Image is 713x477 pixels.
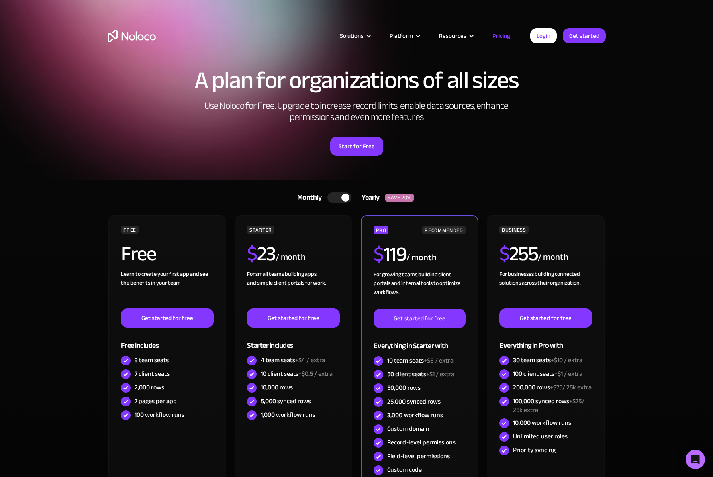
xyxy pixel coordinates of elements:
div: SAVE 20% [385,194,414,202]
a: Login [530,28,557,43]
div: Starter includes [247,328,339,354]
div: 7 pages per app [135,397,177,406]
div: 10,000 workflow runs [513,418,571,427]
div: Everything in Pro with [499,328,592,354]
span: +$4 / extra [295,354,325,366]
a: home [108,30,156,42]
a: Get started for free [121,308,213,328]
div: BUSINESS [499,226,528,234]
span: $ [247,235,257,273]
div: For businesses building connected solutions across their organization. ‍ [499,270,592,308]
a: Get started [563,28,606,43]
h1: A plan for organizations of all sizes [108,68,606,92]
div: / month [406,251,436,264]
div: Resources [439,31,466,41]
span: +$10 / extra [551,354,582,366]
div: Solutions [340,31,364,41]
div: Yearly [351,192,385,204]
div: Learn to create your first app and see the benefits in your team ‍ [121,270,213,308]
span: $ [499,235,509,273]
div: 50 client seats [387,370,454,379]
div: / month [538,251,568,264]
a: Pricing [482,31,520,41]
div: 200,000 rows [513,383,592,392]
a: Start for Free [330,137,383,156]
div: Everything in Starter with [374,328,465,354]
div: 25,000 synced rows [387,397,441,406]
div: PRO [374,226,388,234]
div: Custom domain [387,424,429,433]
a: Get started for free [247,308,339,328]
a: Get started for free [499,308,592,328]
span: +$0.5 / extra [298,368,333,380]
div: Resources [429,31,482,41]
div: 100,000 synced rows [513,397,592,414]
div: Solutions [330,31,380,41]
span: $ [374,235,384,273]
div: RECOMMENDED [422,226,465,234]
div: 100 workflow runs [135,410,184,419]
span: +$6 / extra [424,355,454,367]
h2: 23 [247,244,276,264]
h2: Use Noloco for Free. Upgrade to increase record limits, enable data sources, enhance permissions ... [196,100,517,123]
div: Priority syncing [513,446,556,455]
div: 10,000 rows [261,383,293,392]
div: 7 client seats [135,369,170,378]
div: 2,000 rows [135,383,164,392]
div: 4 team seats [261,356,325,365]
a: Get started for free [374,309,465,328]
div: 3,000 workflow runs [387,411,443,420]
div: 100 client seats [513,369,582,378]
div: 5,000 synced rows [261,397,311,406]
div: 30 team seats [513,356,582,365]
span: +$75/ 25k extra [550,381,592,393]
div: Platform [380,31,429,41]
div: Open Intercom Messenger [686,450,705,469]
span: +$75/ 25k extra [513,395,584,416]
div: Field-level permissions [387,452,450,461]
div: Free includes [121,328,213,354]
div: Platform [390,31,413,41]
div: 1,000 workflow runs [261,410,315,419]
div: 10 team seats [387,356,454,365]
h2: 255 [499,244,538,264]
div: / month [276,251,306,264]
div: STARTER [247,226,274,234]
div: For small teams building apps and simple client portals for work. ‍ [247,270,339,308]
span: +$1 / extra [426,368,454,380]
div: For growing teams building client portals and internal tools to optimize workflows. [374,270,465,309]
span: +$1 / extra [554,368,582,380]
div: Unlimited user roles [513,432,568,441]
div: 50,000 rows [387,383,421,392]
div: Custom code [387,465,422,474]
div: 3 team seats [135,356,169,365]
div: Monthly [287,192,328,204]
h2: Free [121,244,156,264]
div: 10 client seats [261,369,333,378]
div: FREE [121,226,139,234]
div: Record-level permissions [387,438,456,447]
h2: 119 [374,244,406,264]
